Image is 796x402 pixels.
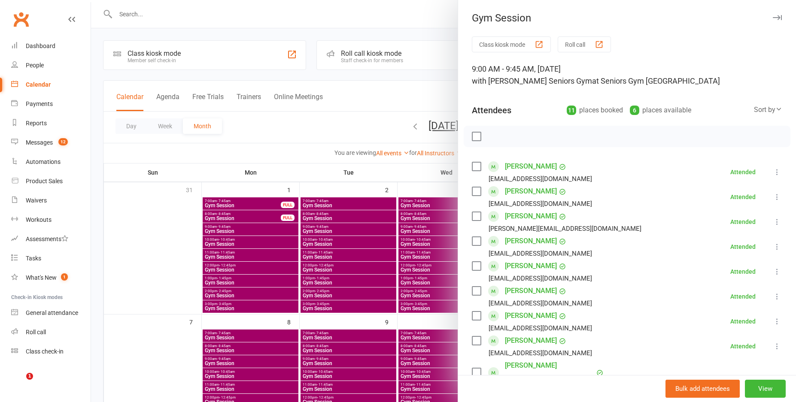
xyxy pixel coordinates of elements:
[26,373,33,380] span: 1
[489,248,592,259] div: [EMAIL_ADDRESS][DOMAIN_NAME]
[11,94,91,114] a: Payments
[26,197,47,204] div: Waivers
[458,12,796,24] div: Gym Session
[489,198,592,209] div: [EMAIL_ADDRESS][DOMAIN_NAME]
[26,158,61,165] div: Automations
[9,373,29,393] iframe: Intercom live chat
[11,323,91,342] a: Roll call
[730,318,756,324] div: Attended
[61,273,68,281] span: 1
[558,36,611,52] button: Roll call
[11,56,91,75] a: People
[630,104,691,116] div: places available
[11,75,91,94] a: Calendar
[567,106,576,115] div: 11
[11,36,91,56] a: Dashboard
[489,223,641,234] div: [PERSON_NAME][EMAIL_ADDRESS][DOMAIN_NAME]
[26,178,63,184] div: Product Sales
[11,133,91,152] a: Messages 12
[11,172,91,191] a: Product Sales
[665,380,740,398] button: Bulk add attendees
[730,219,756,225] div: Attended
[26,100,53,107] div: Payments
[489,173,592,184] div: [EMAIL_ADDRESS][DOMAIN_NAME]
[26,216,52,223] div: Workouts
[505,334,557,348] a: [PERSON_NAME]
[472,76,592,85] span: with [PERSON_NAME] Seniors Gym
[26,81,51,88] div: Calendar
[26,236,68,242] div: Assessments
[11,191,91,210] a: Waivers
[472,63,782,87] div: 9:00 AM - 9:45 AM, [DATE]
[505,160,557,173] a: [PERSON_NAME]
[505,259,557,273] a: [PERSON_NAME]
[505,234,557,248] a: [PERSON_NAME]
[11,230,91,249] a: Assessments
[11,114,91,133] a: Reports
[730,293,756,299] div: Attended
[26,62,44,69] div: People
[505,309,557,323] a: [PERSON_NAME]
[505,184,557,198] a: [PERSON_NAME]
[730,269,756,275] div: Attended
[10,9,32,30] a: Clubworx
[472,36,551,52] button: Class kiosk mode
[489,273,592,284] div: [EMAIL_ADDRESS][DOMAIN_NAME]
[505,209,557,223] a: [PERSON_NAME]
[730,169,756,175] div: Attended
[26,255,41,262] div: Tasks
[11,152,91,172] a: Automations
[745,380,786,398] button: View
[26,274,57,281] div: What's New
[11,210,91,230] a: Workouts
[58,138,68,145] span: 12
[630,106,639,115] div: 6
[26,309,78,316] div: General attendance
[472,104,511,116] div: Attendees
[26,348,64,355] div: Class check-in
[26,120,47,127] div: Reports
[592,76,720,85] span: at Seniors Gym [GEOGRAPHIC_DATA]
[11,249,91,268] a: Tasks
[489,348,592,359] div: [EMAIL_ADDRESS][DOMAIN_NAME]
[11,303,91,323] a: General attendance kiosk mode
[26,42,55,49] div: Dashboard
[730,343,756,349] div: Attended
[567,104,623,116] div: places booked
[505,359,594,386] a: [PERSON_NAME] [PERSON_NAME]
[730,194,756,200] div: Attended
[26,139,53,146] div: Messages
[11,268,91,287] a: What's New1
[26,329,46,336] div: Roll call
[730,244,756,250] div: Attended
[754,104,782,115] div: Sort by
[489,298,592,309] div: [EMAIL_ADDRESS][DOMAIN_NAME]
[11,342,91,361] a: Class kiosk mode
[505,284,557,298] a: [PERSON_NAME]
[489,323,592,334] div: [EMAIL_ADDRESS][DOMAIN_NAME]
